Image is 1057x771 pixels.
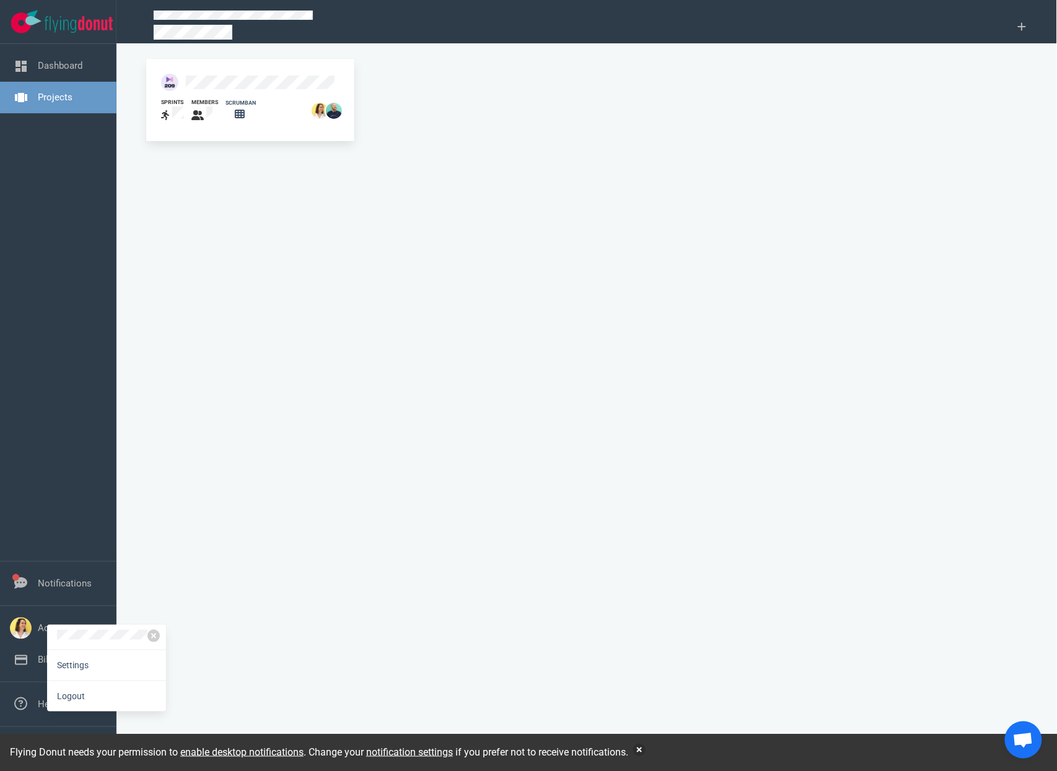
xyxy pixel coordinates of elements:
a: Help [38,699,57,710]
a: enable desktop notifications [180,746,304,758]
a: Billing [38,654,63,665]
a: Projects [38,92,72,103]
img: Flying Donut text logo [45,16,113,33]
a: Dashboard [38,60,82,71]
a: Settings [47,655,166,676]
a: Account [38,622,72,634]
a: notification settings [366,746,453,758]
img: 40 [161,74,178,91]
div: members [191,98,218,107]
div: sprints [161,98,184,107]
div: Ouvrir le chat [1005,721,1042,759]
img: 26 [326,103,342,119]
a: members [191,98,218,123]
span: Flying Donut needs your permission to [10,746,304,758]
a: Logout [47,686,166,707]
img: 26 [312,103,328,119]
a: Notifications [38,578,92,589]
a: sprints [161,98,184,123]
span: . Change your if you prefer not to receive notifications. [304,746,628,758]
div: scrumban [226,99,256,107]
